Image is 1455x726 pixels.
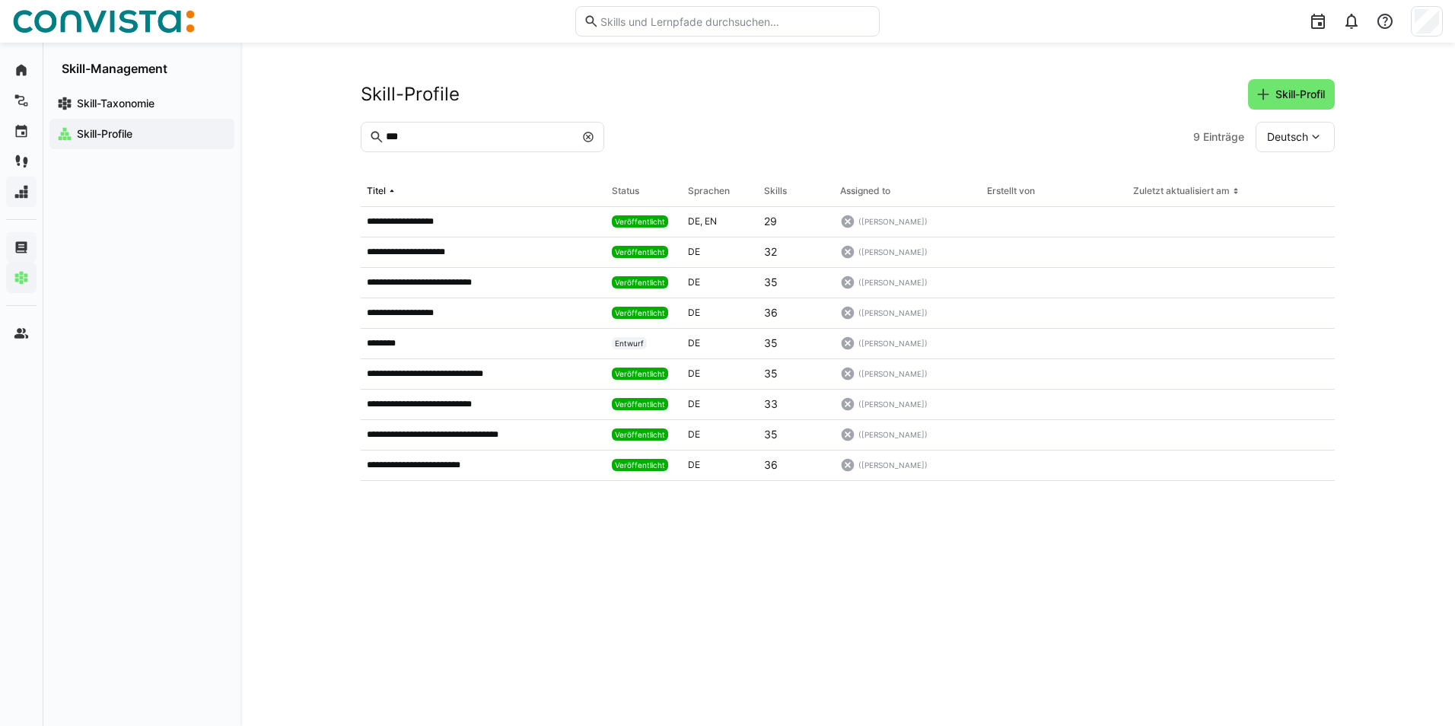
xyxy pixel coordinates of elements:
span: ([PERSON_NAME]) [858,216,928,227]
span: de [688,428,700,440]
span: Veröffentlicht [615,247,665,256]
span: Veröffentlicht [615,369,665,378]
p: 33 [764,396,778,412]
span: de [688,337,700,349]
span: Veröffentlicht [615,430,665,439]
span: ([PERSON_NAME]) [858,277,928,288]
div: Sprachen [688,185,730,197]
p: 36 [764,457,778,473]
p: 35 [764,336,778,351]
span: de [688,307,700,318]
span: de [688,368,700,379]
span: ([PERSON_NAME]) [858,307,928,318]
span: Einträge [1203,129,1244,145]
p: 35 [764,275,778,290]
span: ([PERSON_NAME]) [858,247,928,257]
h2: Skill-Profile [361,83,460,106]
p: 35 [764,366,778,381]
span: 9 [1193,129,1200,145]
p: 35 [764,427,778,442]
span: Deutsch [1267,129,1308,145]
span: ([PERSON_NAME]) [858,399,928,409]
span: de [688,398,700,409]
span: de [688,459,700,470]
div: Assigned to [840,185,890,197]
span: Veröffentlicht [615,278,665,287]
div: Titel [367,185,386,197]
span: de [688,215,705,227]
div: Status [612,185,639,197]
span: de [688,276,700,288]
p: 29 [764,214,777,229]
span: Veröffentlicht [615,308,665,317]
input: Skills und Lernpfade durchsuchen… [599,14,871,28]
span: Veröffentlicht [615,460,665,470]
span: ([PERSON_NAME]) [858,338,928,349]
span: ([PERSON_NAME]) [858,429,928,440]
span: Veröffentlicht [615,400,665,409]
button: Skill-Profil [1248,79,1335,110]
p: 32 [764,244,777,260]
div: Zuletzt aktualisiert am [1133,185,1230,197]
p: 36 [764,305,778,320]
span: Skill-Profil [1273,87,1327,102]
span: Veröffentlicht [615,217,665,226]
span: Entwurf [615,339,644,348]
span: de [688,246,700,257]
div: Skills [764,185,787,197]
span: ([PERSON_NAME]) [858,368,928,379]
div: Erstellt von [987,185,1035,197]
span: en [705,215,717,227]
span: ([PERSON_NAME]) [858,460,928,470]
